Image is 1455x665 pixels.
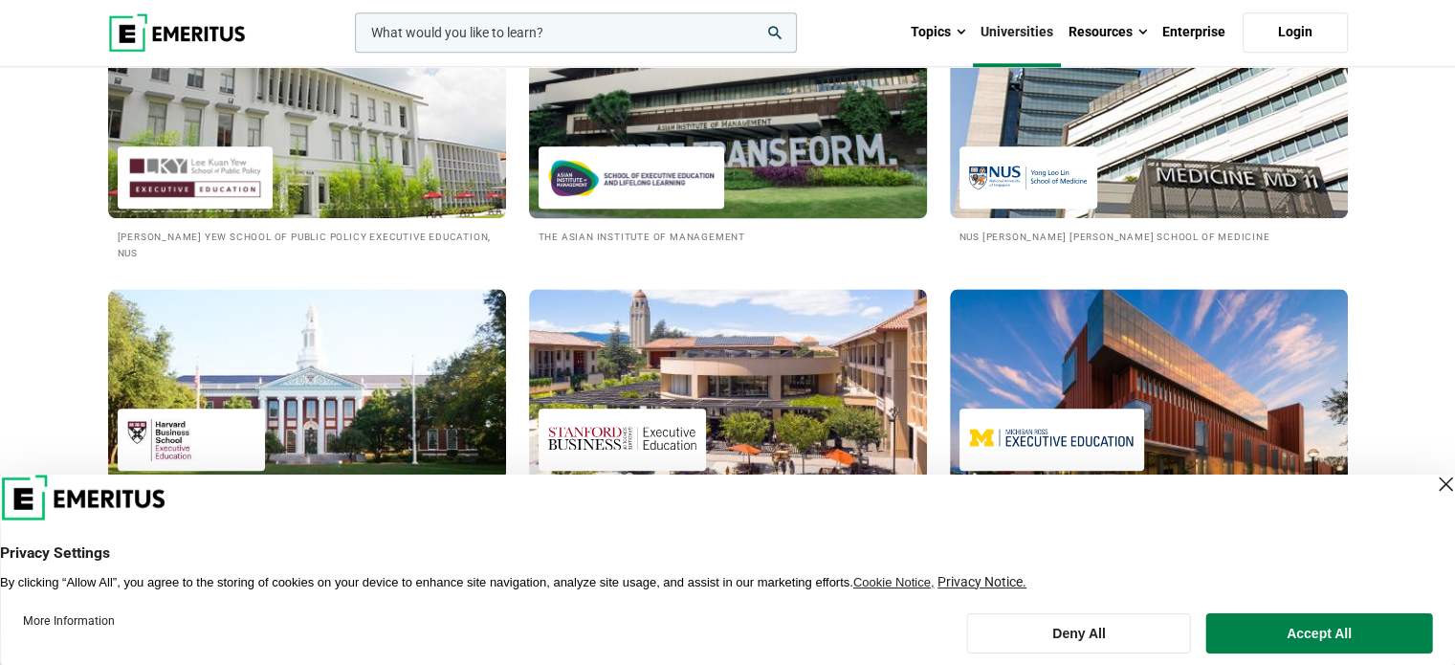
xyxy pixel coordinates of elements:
[950,27,1348,244] a: Universities We Work With NUS Yong Loo Lin School of Medicine NUS [PERSON_NAME] [PERSON_NAME] Sch...
[548,418,696,461] img: Stanford Graduate School of Business
[969,156,1088,199] img: NUS Yong Loo Lin School of Medicine
[950,27,1348,218] img: Universities We Work With
[950,289,1348,506] a: Universities We Work With Michigan Ross Executive Education [US_STATE] [PERSON_NAME] Executive Ed...
[127,156,263,199] img: Lee Kuan Yew School of Public Policy Executive Education, NUS
[118,228,496,260] h2: [PERSON_NAME] Yew School of Public Policy Executive Education, NUS
[529,27,927,244] a: Universities We Work With Asian Institute of Management The Asian Institute of Management
[969,418,1135,461] img: Michigan Ross Executive Education
[509,17,947,228] img: Universities We Work With
[108,27,506,218] img: Universities We Work With
[950,289,1348,480] img: Universities We Work With
[529,289,927,480] img: Universities We Work With
[108,27,506,260] a: Universities We Work With Lee Kuan Yew School of Public Policy Executive Education, NUS [PERSON_N...
[539,228,917,244] h2: The Asian Institute of Management
[959,228,1338,244] h2: NUS [PERSON_NAME] [PERSON_NAME] School of Medicine
[127,418,255,461] img: Harvard Business School Executive Education
[548,156,715,199] img: Asian Institute of Management
[1243,12,1348,53] a: Login
[108,289,506,480] img: Universities We Work With
[108,289,506,506] a: Universities We Work With Harvard Business School Executive Education Harvard Business School Exe...
[529,289,927,506] a: Universities We Work With Stanford Graduate School of Business Stanford Graduate School of Business
[355,12,797,53] input: woocommerce-product-search-field-0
